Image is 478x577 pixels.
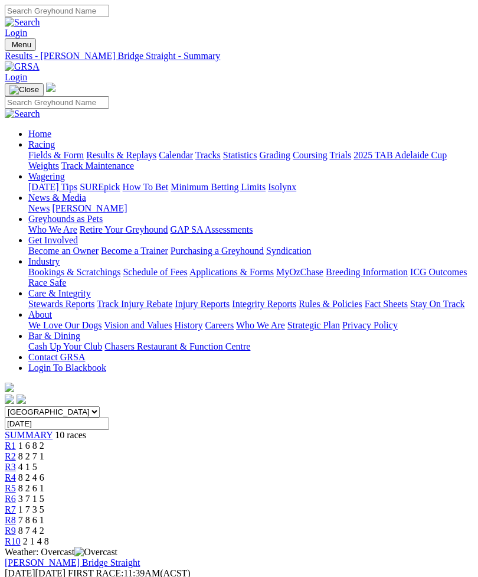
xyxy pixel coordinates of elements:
span: 2 1 4 8 [23,536,49,546]
a: Become a Trainer [101,246,168,256]
span: 7 8 6 1 [18,515,44,525]
a: News & Media [28,193,86,203]
button: Toggle navigation [5,83,44,96]
img: Search [5,109,40,119]
a: Race Safe [28,278,66,288]
span: 1 6 8 2 [18,441,44,451]
input: Select date [5,418,109,430]
a: Trials [329,150,351,160]
a: Results & Replays [86,150,156,160]
div: Greyhounds as Pets [28,224,473,235]
div: Industry [28,267,473,288]
a: R4 [5,472,16,483]
a: Strategic Plan [287,320,340,330]
a: About [28,309,52,320]
a: Login To Blackbook [28,363,106,373]
a: Wagering [28,171,65,181]
a: Rules & Policies [299,299,362,309]
img: GRSA [5,61,40,72]
a: Calendar [159,150,193,160]
a: Track Injury Rebate [97,299,172,309]
a: Statistics [223,150,257,160]
span: 1 7 3 5 [18,504,44,514]
a: Vision and Values [104,320,172,330]
div: Get Involved [28,246,473,256]
a: Stay On Track [410,299,464,309]
a: Home [28,129,51,139]
a: SUMMARY [5,430,53,440]
img: logo-grsa-white.png [46,83,55,92]
a: Bar & Dining [28,331,80,341]
a: Become an Owner [28,246,99,256]
a: We Love Our Dogs [28,320,102,330]
img: Search [5,17,40,28]
a: [PERSON_NAME] [52,203,127,213]
a: R9 [5,526,16,536]
a: Login [5,28,27,38]
a: Track Maintenance [61,161,134,171]
div: News & Media [28,203,473,214]
a: How To Bet [123,182,169,192]
a: Breeding Information [326,267,408,277]
a: GAP SA Assessments [171,224,253,234]
a: Fields & Form [28,150,84,160]
a: Fact Sheets [365,299,408,309]
img: Overcast [74,547,117,558]
div: Wagering [28,182,473,193]
a: SUREpick [80,182,120,192]
a: R6 [5,494,16,504]
a: Contact GRSA [28,352,85,362]
a: Industry [28,256,60,266]
div: Bar & Dining [28,341,473,352]
a: Purchasing a Greyhound [171,246,264,256]
span: 8 7 4 2 [18,526,44,536]
a: Chasers Restaurant & Function Centre [104,341,250,351]
a: Injury Reports [175,299,230,309]
a: Get Involved [28,235,78,245]
a: ICG Outcomes [410,267,467,277]
img: twitter.svg [17,395,26,404]
img: logo-grsa-white.png [5,383,14,392]
a: Syndication [266,246,311,256]
input: Search [5,96,109,109]
a: News [28,203,50,213]
button: Toggle navigation [5,38,36,51]
a: Tracks [195,150,221,160]
span: 4 1 5 [18,462,37,472]
span: Menu [12,40,31,49]
div: About [28,320,473,331]
a: [PERSON_NAME] Bridge Straight [5,558,140,568]
a: Careers [205,320,234,330]
a: [DATE] Tips [28,182,77,192]
a: Results - [PERSON_NAME] Bridge Straight - Summary [5,51,473,61]
div: Care & Integrity [28,299,473,309]
a: Stewards Reports [28,299,94,309]
a: Privacy Policy [342,320,398,330]
a: Cash Up Your Club [28,341,102,351]
img: Close [9,85,39,94]
input: Search [5,5,109,17]
a: Who We Are [236,320,285,330]
a: Weights [28,161,59,171]
a: R5 [5,483,16,493]
a: Retire Your Greyhound [80,224,168,234]
a: History [174,320,202,330]
span: 8 2 4 6 [18,472,44,483]
span: R7 [5,504,16,514]
span: 8 2 7 1 [18,451,44,461]
a: R2 [5,451,16,461]
a: R10 [5,536,21,546]
a: Schedule of Fees [123,267,187,277]
span: R3 [5,462,16,472]
span: Weather: Overcast [5,547,117,557]
a: Coursing [293,150,328,160]
span: R1 [5,441,16,451]
a: Greyhounds as Pets [28,214,103,224]
a: Who We Are [28,224,77,234]
a: MyOzChase [276,267,323,277]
